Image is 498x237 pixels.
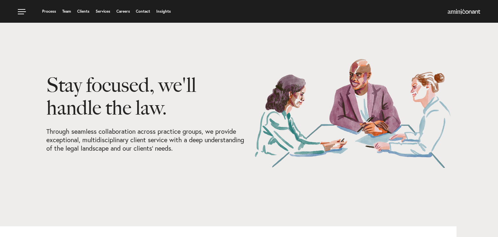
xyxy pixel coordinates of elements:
a: Contact [136,9,150,13]
p: Through seamless collaboration across practice groups, we provide exceptional, multidisciplinary ... [46,127,244,153]
a: Home [448,9,480,15]
img: Our Services [254,58,452,168]
img: Amini & Conant [448,9,480,14]
a: Services [96,9,110,13]
a: Process [42,9,56,13]
a: Insights [156,9,171,13]
a: Team [62,9,71,13]
a: Careers [116,9,130,13]
a: Clients [77,9,89,13]
h1: Stay focused, we'll handle the law. [46,74,244,127]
